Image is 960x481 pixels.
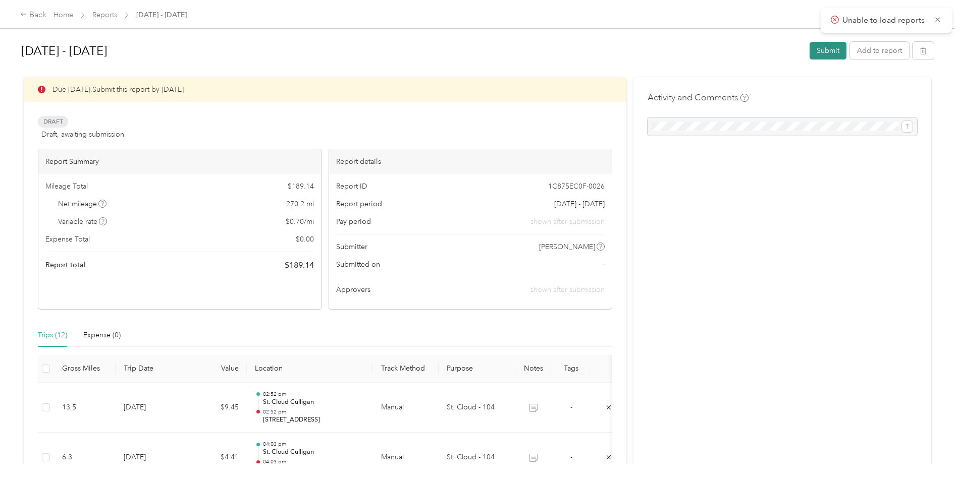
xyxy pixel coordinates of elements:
th: Track Method [373,355,439,383]
div: Expense (0) [83,330,121,341]
a: Reports [92,11,117,19]
td: St. Cloud - 104 [439,383,514,433]
span: Approvers [336,284,370,295]
th: Notes [514,355,552,383]
button: Add to report [850,42,909,59]
span: Mileage Total [45,181,88,192]
p: St. Cloud Culligan [263,448,365,457]
div: Report details [329,149,612,174]
span: Draft [38,116,68,128]
div: Due [DATE]. Submit this report by [DATE] [24,77,626,102]
td: 13.5 [54,383,116,433]
span: 1C875EC0F-0026 [548,181,605,192]
span: shown after submission [530,216,605,227]
span: shown after submission [530,285,605,294]
div: Report Summary [38,149,321,174]
p: 02:52 pm [263,408,365,415]
button: Submit [810,42,846,59]
th: Gross Miles [54,355,116,383]
h4: Activity and Comments [648,91,749,104]
span: $ 0.00 [296,234,314,245]
td: $9.45 [186,383,247,433]
div: Trips (12) [38,330,67,341]
iframe: Everlance-gr Chat Button Frame [903,425,960,481]
span: 270.2 mi [286,199,314,209]
span: Report ID [336,181,367,192]
p: 02:52 pm [263,391,365,398]
span: Variable rate [58,216,108,227]
span: Submitted on [336,259,380,270]
p: 04:03 pm [263,441,365,448]
p: [STREET_ADDRESS] [263,415,365,425]
span: Submitter [336,242,367,252]
h1: Sep 1 - 30, 2025 [21,39,803,63]
th: Tags [552,355,590,383]
span: - [570,403,572,411]
th: Value [186,355,247,383]
span: [PERSON_NAME] [539,242,595,252]
span: $ 189.14 [285,259,314,271]
th: Trip Date [116,355,186,383]
span: [DATE] - [DATE] [136,10,187,20]
span: [DATE] - [DATE] [554,199,605,209]
span: Draft, awaiting submission [41,129,124,140]
span: Report total [45,260,86,270]
span: Net mileage [58,199,107,209]
span: Expense Total [45,234,90,245]
p: St. Cloud Culligan [263,398,365,407]
td: Manual [373,383,439,433]
p: Unable to load reports [842,14,927,27]
span: - [603,259,605,270]
span: Pay period [336,216,371,227]
span: Report period [336,199,382,209]
p: 04:03 pm [263,458,365,465]
span: - [570,453,572,461]
div: Back [20,9,46,21]
th: Location [247,355,373,383]
td: [DATE] [116,383,186,433]
span: $ 189.14 [288,181,314,192]
span: $ 0.70 / mi [286,216,314,227]
a: Home [54,11,73,19]
th: Purpose [439,355,514,383]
